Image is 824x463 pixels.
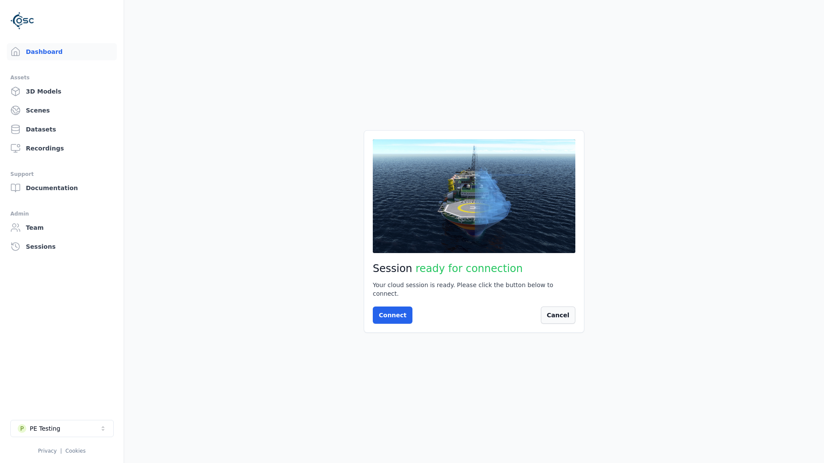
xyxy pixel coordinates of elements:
[373,281,575,298] div: Your cloud session is ready. Please click the button below to connect.
[7,238,117,255] a: Sessions
[7,179,117,197] a: Documentation
[38,448,56,454] a: Privacy
[373,262,575,275] h2: Session
[10,209,113,219] div: Admin
[10,420,114,437] button: Select a workspace
[18,424,26,433] div: P
[415,263,523,275] span: ready for connection
[541,307,575,324] button: Cancel
[10,72,113,83] div: Assets
[7,83,117,100] a: 3D Models
[7,140,117,157] a: Recordings
[60,448,62,454] span: |
[7,219,117,236] a: Team
[10,169,113,179] div: Support
[373,307,412,324] button: Connect
[7,102,117,119] a: Scenes
[7,43,117,60] a: Dashboard
[7,121,117,138] a: Datasets
[30,424,60,433] div: PE Testing
[66,448,86,454] a: Cookies
[10,9,34,33] img: Logo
